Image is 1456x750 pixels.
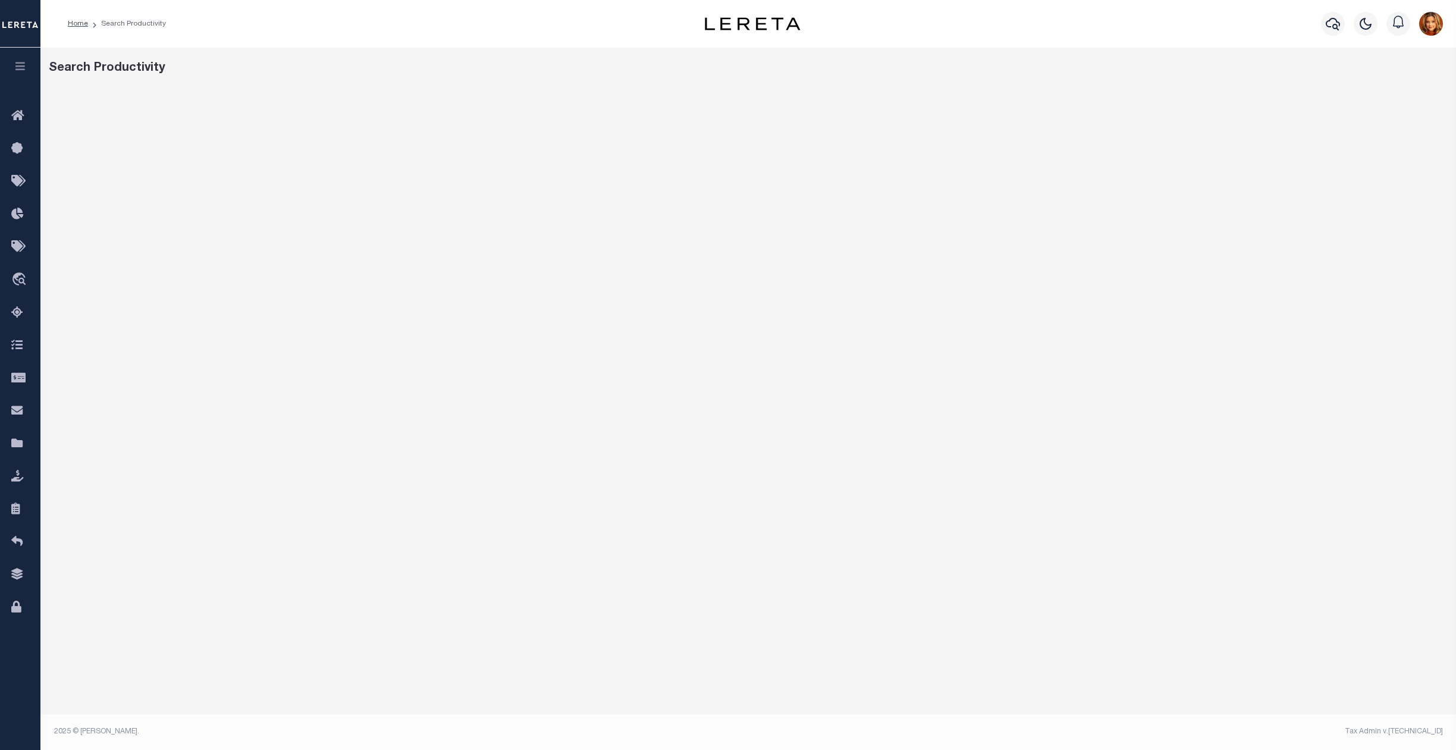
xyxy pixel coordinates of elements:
[45,726,749,737] div: 2025 © [PERSON_NAME].
[757,726,1443,737] div: Tax Admin v.[TECHNICAL_ID]
[705,17,800,30] img: logo-dark.svg
[88,18,166,29] li: Search Productivity
[11,272,30,288] i: travel_explore
[49,59,1448,77] div: Search Productivity
[68,20,88,27] a: Home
